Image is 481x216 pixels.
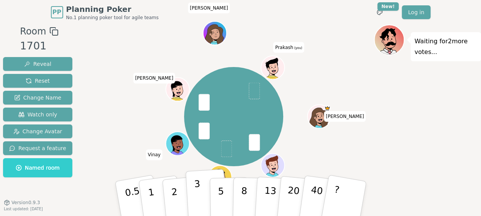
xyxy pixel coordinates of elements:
[9,144,66,152] span: Request a feature
[66,4,159,15] span: Planning Poker
[146,149,162,160] span: Click to change your name
[14,94,61,101] span: Change Name
[261,57,284,79] button: Click to change your avatar
[18,111,57,118] span: Watch only
[13,128,62,135] span: Change Avatar
[293,46,302,50] span: (you)
[20,25,46,38] span: Room
[273,42,304,53] span: Click to change your name
[3,141,72,155] button: Request a feature
[4,207,43,211] span: Last updated: [DATE]
[133,73,175,83] span: Click to change your name
[3,74,72,88] button: Reset
[66,15,159,21] span: No.1 planning poker tool for agile teams
[4,200,40,206] button: Version0.9.3
[16,164,60,172] span: Named room
[324,111,366,122] span: Click to change your name
[373,5,386,19] button: New!
[3,124,72,138] button: Change Avatar
[3,91,72,105] button: Change Name
[414,36,477,57] p: Waiting for 2 more votes...
[20,38,58,54] div: 1701
[188,3,230,13] span: Click to change your name
[3,108,72,121] button: Watch only
[402,5,430,19] a: Log in
[26,77,50,85] span: Reset
[11,200,40,206] span: Version 0.9.3
[24,60,51,68] span: Reveal
[51,4,159,21] a: PPPlanning PokerNo.1 planning poker tool for agile teams
[52,8,61,17] span: PP
[377,2,399,11] div: New!
[3,158,72,177] button: Named room
[3,57,72,71] button: Reveal
[324,106,330,111] span: Staci is the host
